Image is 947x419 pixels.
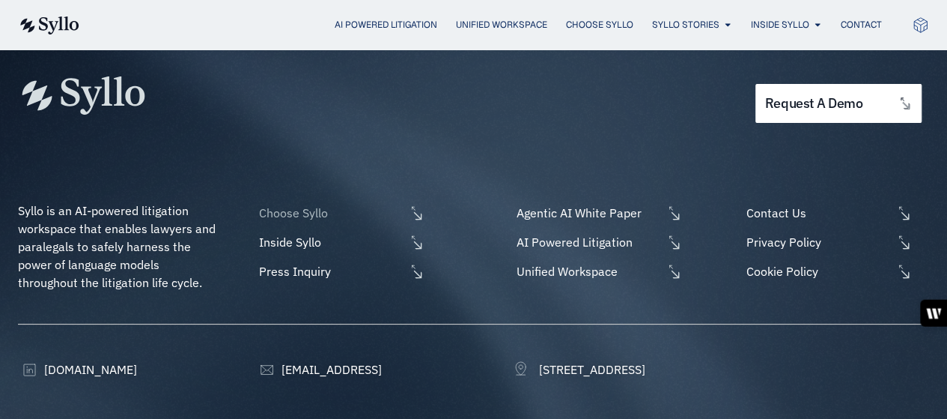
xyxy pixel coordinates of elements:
[255,204,405,222] span: Choose Syllo
[513,233,663,251] span: AI Powered Litigation
[755,84,922,124] a: request a demo
[743,233,892,251] span: Privacy Policy
[535,361,645,379] span: [STREET_ADDRESS]
[765,97,862,111] span: request a demo
[743,204,929,222] a: Contact Us
[743,262,929,280] a: Cookie Policy
[743,262,892,280] span: Cookie Policy
[652,18,719,31] a: Syllo Stories
[751,18,809,31] a: Inside Syllo
[513,262,663,280] span: Unified Workspace
[743,204,892,222] span: Contact Us
[513,361,645,379] a: [STREET_ADDRESS]
[278,361,382,379] span: [EMAIL_ADDRESS]
[109,18,882,32] div: Menu Toggle
[255,233,405,251] span: Inside Syllo
[18,16,79,34] img: syllo
[255,361,382,379] a: [EMAIL_ADDRESS]
[335,18,437,31] a: AI Powered Litigation
[513,204,663,222] span: Agentic AI White Paper
[566,18,633,31] a: Choose Syllo
[18,203,219,290] span: Syllo is an AI-powered litigation workspace that enables lawyers and paralegals to safely harness...
[255,262,405,280] span: Press Inquiry
[40,361,137,379] span: [DOMAIN_NAME]
[109,18,882,32] nav: Menu
[255,262,424,280] a: Press Inquiry
[513,204,682,222] a: Agentic AI White Paper
[255,233,424,251] a: Inside Syllo
[18,361,137,379] a: [DOMAIN_NAME]
[456,18,547,31] a: Unified Workspace
[513,262,682,280] a: Unified Workspace
[841,18,882,31] a: Contact
[743,233,929,251] a: Privacy Policy
[255,204,424,222] a: Choose Syllo
[513,233,682,251] a: AI Powered Litigation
